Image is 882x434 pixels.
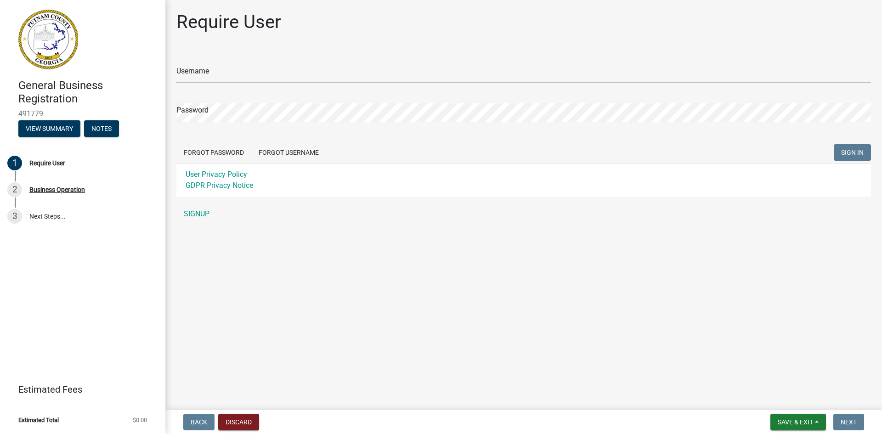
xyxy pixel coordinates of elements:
button: View Summary [18,120,80,137]
span: Save & Exit [778,418,813,426]
button: SIGN IN [834,144,871,161]
button: Notes [84,120,119,137]
a: SIGNUP [176,205,871,223]
h4: General Business Registration [18,79,158,106]
img: Putnam County, Georgia [18,10,78,69]
a: Estimated Fees [7,380,151,399]
button: Forgot Password [176,144,251,161]
h1: Require User [176,11,281,33]
button: Discard [218,414,259,430]
button: Back [183,414,215,430]
div: 3 [7,209,22,224]
button: Save & Exit [770,414,826,430]
a: GDPR Privacy Notice [186,181,253,190]
div: Require User [29,160,65,166]
span: $0.00 [133,417,147,423]
span: Next [841,418,857,426]
span: Estimated Total [18,417,59,423]
span: 491779 [18,109,147,118]
button: Forgot Username [251,144,326,161]
span: Back [191,418,207,426]
wm-modal-confirm: Summary [18,125,80,133]
div: 1 [7,156,22,170]
wm-modal-confirm: Notes [84,125,119,133]
div: 2 [7,182,22,197]
span: SIGN IN [841,149,864,156]
a: User Privacy Policy [186,170,247,179]
button: Next [833,414,864,430]
div: Business Operation [29,186,85,193]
